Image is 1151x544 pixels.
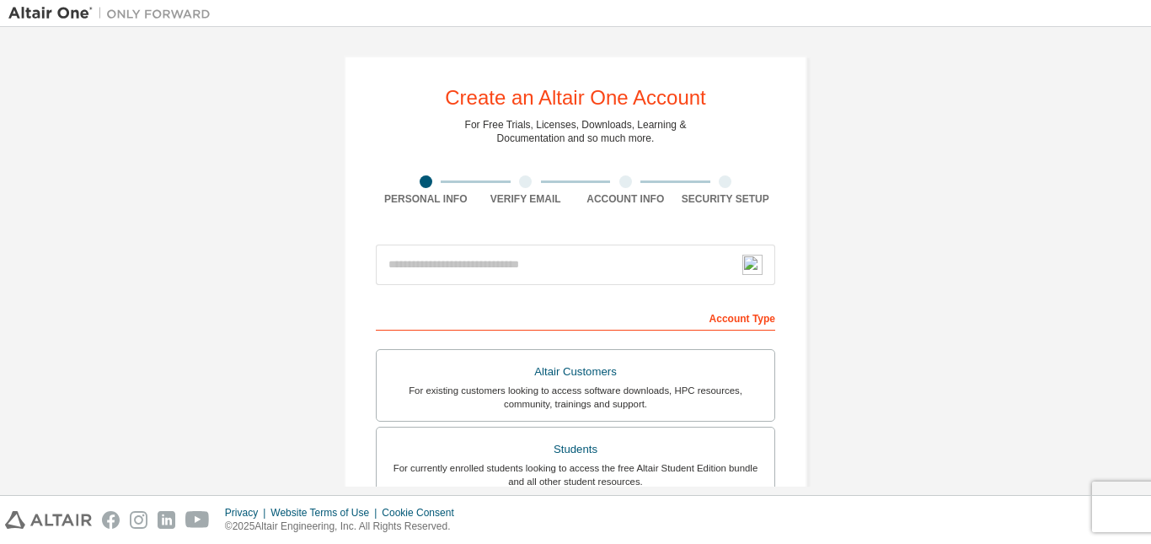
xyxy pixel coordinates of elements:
[130,511,147,529] img: instagram.svg
[225,506,270,520] div: Privacy
[445,88,706,108] div: Create an Altair One Account
[387,384,764,411] div: For existing customers looking to access software downloads, HPC resources, community, trainings ...
[387,438,764,461] div: Students
[8,5,219,22] img: Altair One
[376,192,476,206] div: Personal Info
[476,192,576,206] div: Verify Email
[270,506,382,520] div: Website Terms of Use
[465,118,687,145] div: For Free Trials, Licenses, Downloads, Learning & Documentation and so much more.
[158,511,175,529] img: linkedin.svg
[382,506,463,520] div: Cookie Consent
[102,511,120,529] img: facebook.svg
[575,192,676,206] div: Account Info
[185,511,210,529] img: youtube.svg
[225,520,464,534] p: © 2025 Altair Engineering, Inc. All Rights Reserved.
[5,511,92,529] img: altair_logo.svg
[376,304,775,331] div: Account Type
[676,192,776,206] div: Security Setup
[387,461,764,488] div: For currently enrolled students looking to access the free Altair Student Edition bundle and all ...
[742,255,763,275] img: npw-badge-icon-locked.svg
[387,360,764,384] div: Altair Customers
